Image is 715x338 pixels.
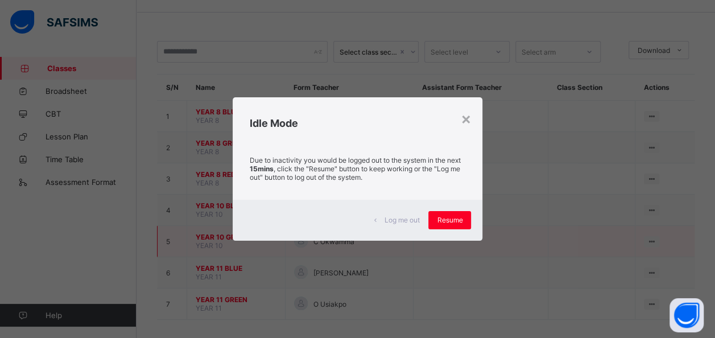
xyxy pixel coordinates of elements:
[250,164,274,173] strong: 15mins
[460,109,471,128] div: ×
[384,216,419,224] span: Log me out
[669,298,704,332] button: Open asap
[437,216,462,224] span: Resume
[250,156,466,182] p: Due to inactivity you would be logged out to the system in the next , click the "Resume" button t...
[250,117,466,129] h2: Idle Mode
